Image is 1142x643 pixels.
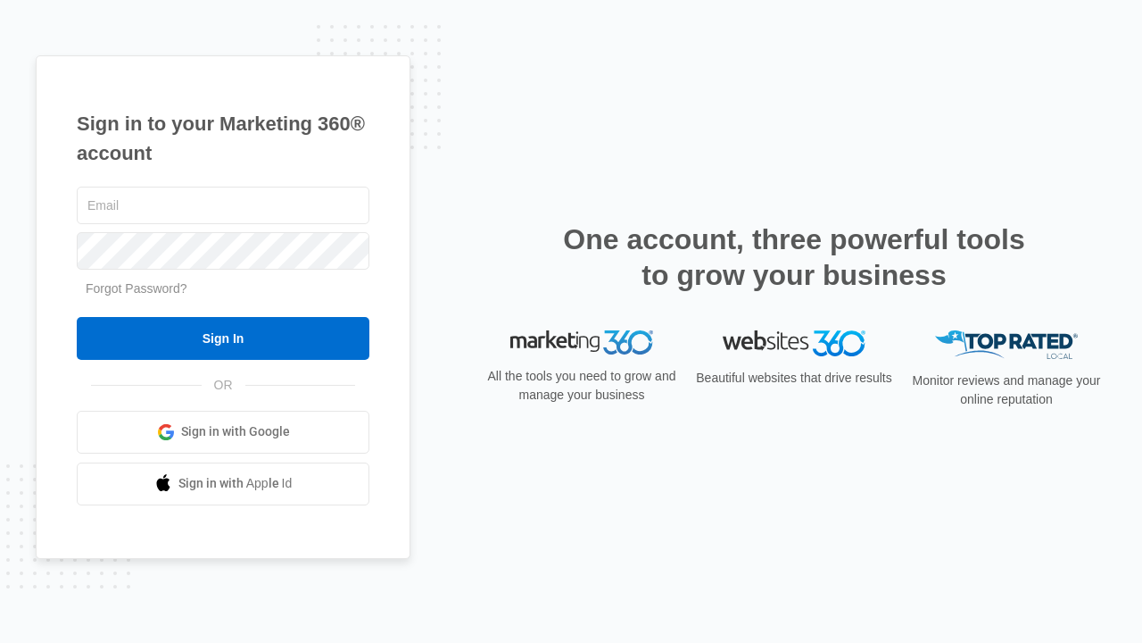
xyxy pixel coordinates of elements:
[906,372,1106,409] p: Monitor reviews and manage your online reputation
[77,187,369,224] input: Email
[482,367,682,405] p: All the tools you need to grow and manage your business
[935,330,1078,360] img: Top Rated Local
[202,376,245,395] span: OR
[77,317,369,360] input: Sign In
[178,474,293,493] span: Sign in with Apple Id
[558,221,1030,293] h2: One account, three powerful tools to grow your business
[181,422,290,441] span: Sign in with Google
[694,369,894,388] p: Beautiful websites that drive results
[723,330,865,356] img: Websites 360
[77,109,369,168] h1: Sign in to your Marketing 360® account
[77,411,369,454] a: Sign in with Google
[86,281,187,296] a: Forgot Password?
[510,330,653,355] img: Marketing 360
[77,463,369,505] a: Sign in with Apple Id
